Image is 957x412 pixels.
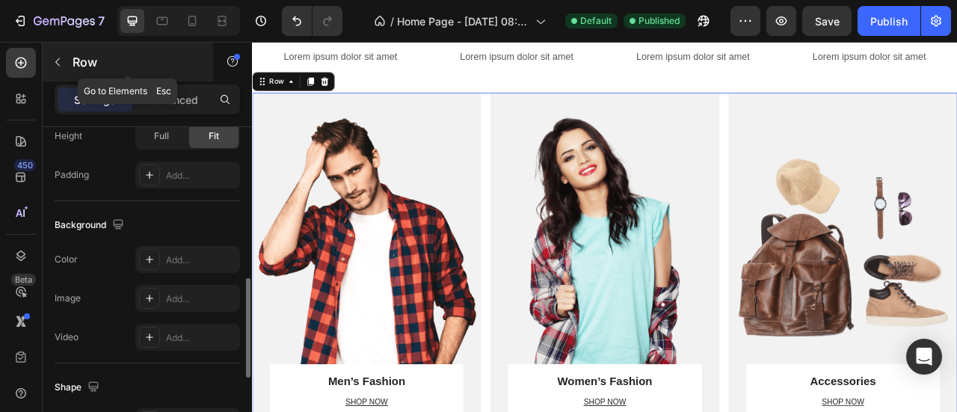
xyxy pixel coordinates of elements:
[209,129,219,143] span: Fit
[55,330,79,344] div: Video
[906,339,942,375] div: Open Intercom Messenger
[11,274,36,286] div: Beta
[6,6,111,36] button: 7
[870,13,908,29] div: Publish
[166,292,236,306] div: Add...
[55,215,127,236] div: Background
[55,129,82,143] div: Height
[282,6,342,36] div: Undo/Redo
[638,14,680,28] span: Published
[397,13,529,29] span: Home Page - [DATE] 08:03:30
[390,13,394,29] span: /
[166,169,236,182] div: Add...
[166,253,236,267] div: Add...
[252,42,957,412] iframe: To enrich screen reader interactions, please activate Accessibility in Grammarly extension settings
[815,15,840,28] span: Save
[55,378,102,398] div: Shape
[73,53,200,71] p: Row
[14,159,36,171] div: 450
[580,14,612,28] span: Default
[98,12,105,30] p: 7
[55,168,89,182] div: Padding
[686,11,884,27] p: Lorem ipsum dolor sit amet
[802,6,852,36] button: Save
[147,92,198,108] p: Advanced
[55,253,78,266] div: Color
[858,6,920,36] button: Publish
[74,92,116,108] p: Settings
[154,129,169,143] span: Full
[55,292,81,305] div: Image
[19,43,43,57] div: Row
[166,331,236,345] div: Add...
